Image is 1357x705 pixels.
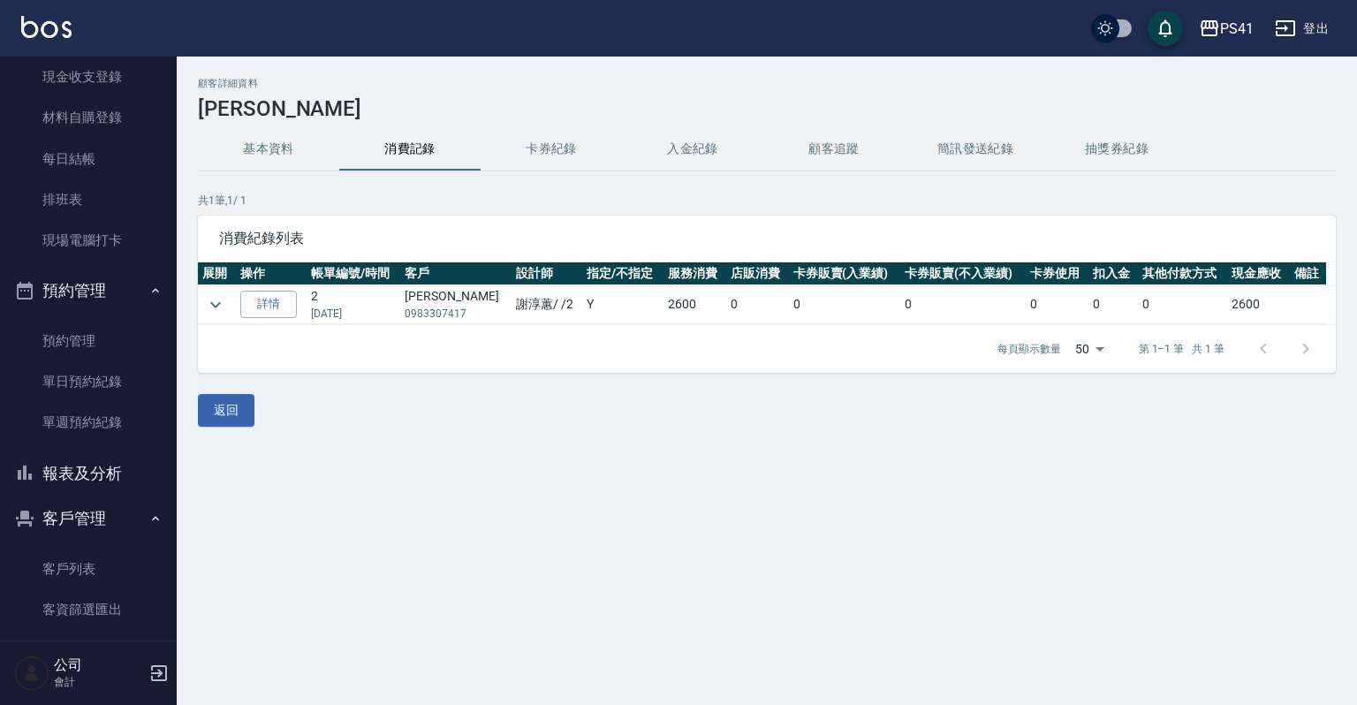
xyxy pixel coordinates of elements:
button: 客戶管理 [7,496,170,542]
td: 0 [1138,285,1227,324]
img: Person [14,656,49,691]
a: 現金收支登錄 [7,57,170,97]
h2: 顧客詳細資料 [198,78,1336,89]
span: 消費紀錄列表 [219,230,1315,247]
th: 卡券販賣(入業績) [789,262,901,285]
th: 設計師 [512,262,583,285]
th: 帳單編號/時間 [307,262,400,285]
p: 會計 [54,674,144,690]
th: 備註 [1290,262,1326,285]
td: 2600 [663,285,726,324]
h5: 公司 [54,656,144,674]
button: 返回 [198,394,254,427]
a: 卡券管理 [7,630,170,671]
a: 詳情 [240,291,297,318]
td: Y [582,285,663,324]
p: [DATE] [311,306,396,322]
th: 展開 [198,262,236,285]
p: 第 1–1 筆 共 1 筆 [1139,341,1224,357]
th: 店販消費 [726,262,789,285]
a: 客資篩選匯出 [7,589,170,630]
a: 排班表 [7,179,170,220]
button: 報表及分析 [7,451,170,497]
td: 2 [307,285,400,324]
a: 單日預約紀錄 [7,361,170,402]
th: 卡券販賣(不入業績) [900,262,1026,285]
button: expand row [202,292,229,318]
p: 共 1 筆, 1 / 1 [198,193,1336,208]
button: 基本資料 [198,128,339,171]
th: 其他付款方式 [1138,262,1227,285]
td: 0 [1088,285,1138,324]
a: 每日結帳 [7,139,170,179]
button: save [1148,11,1183,46]
td: [PERSON_NAME] [400,285,512,324]
button: 入金紀錄 [622,128,763,171]
div: 50 [1068,325,1111,373]
p: 每頁顯示數量 [997,341,1061,357]
th: 扣入金 [1088,262,1138,285]
th: 指定/不指定 [582,262,663,285]
td: 0 [900,285,1026,324]
a: 預約管理 [7,321,170,361]
div: PS41 [1220,18,1254,40]
th: 卡券使用 [1026,262,1088,285]
button: 簡訊發送紀錄 [905,128,1046,171]
a: 現場電腦打卡 [7,220,170,261]
a: 客戶列表 [7,549,170,589]
h3: [PERSON_NAME] [198,96,1336,121]
p: 0983307417 [405,306,507,322]
button: 卡券紀錄 [481,128,622,171]
a: 材料自購登錄 [7,97,170,138]
td: 0 [726,285,789,324]
td: 謝淳蕙 / /2 [512,285,583,324]
button: 抽獎券紀錄 [1046,128,1187,171]
button: 預約管理 [7,268,170,314]
th: 現金應收 [1227,262,1290,285]
td: 0 [1026,285,1088,324]
th: 操作 [236,262,307,285]
button: 消費記錄 [339,128,481,171]
td: 2600 [1227,285,1290,324]
td: 0 [789,285,901,324]
a: 單週預約紀錄 [7,402,170,443]
th: 服務消費 [663,262,726,285]
button: 登出 [1268,12,1336,45]
img: Logo [21,16,72,38]
th: 客戶 [400,262,512,285]
button: 顧客追蹤 [763,128,905,171]
button: PS41 [1192,11,1261,47]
